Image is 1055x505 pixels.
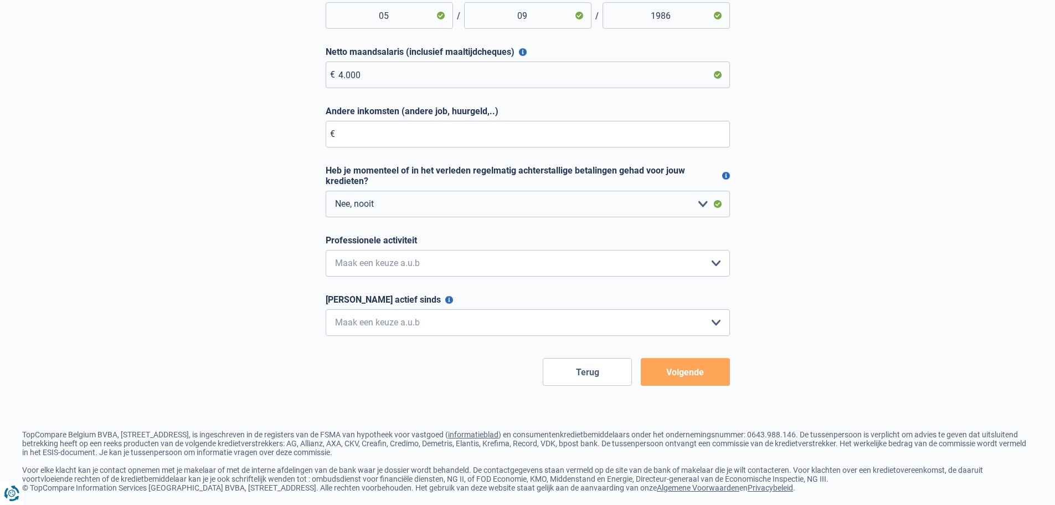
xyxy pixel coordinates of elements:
a: Algemene Voorwaarden [657,483,739,492]
span: / [591,11,603,21]
label: Netto maandsalaris (inclusief maaltijdcheques) [326,47,730,57]
a: Privacybeleid [748,483,793,492]
button: [PERSON_NAME] actief sinds [445,296,453,304]
span: € [330,69,335,80]
label: Heb je momenteel of in het verleden regelmatig achterstallige betalingen gehad voor jouw kredieten? [326,165,730,186]
a: informatieblad [448,430,498,439]
span: € [330,129,335,139]
button: Netto maandsalaris (inclusief maaltijdcheques) [519,48,527,56]
button: Terug [543,358,632,386]
label: Professionele activiteit [326,235,730,246]
button: Heb je momenteel of in het verleden regelmatig achterstallige betalingen gehad voor jouw kredieten? [722,172,730,180]
button: Volgende [641,358,730,386]
label: Andere inkomsten (andere job, huurgeld,..) [326,106,730,116]
label: [PERSON_NAME] actief sinds [326,294,730,305]
input: Dag (DD) [326,2,453,29]
input: Jaar (JJJJ) [603,2,730,29]
span: / [453,11,464,21]
input: Maand (MM) [464,2,591,29]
